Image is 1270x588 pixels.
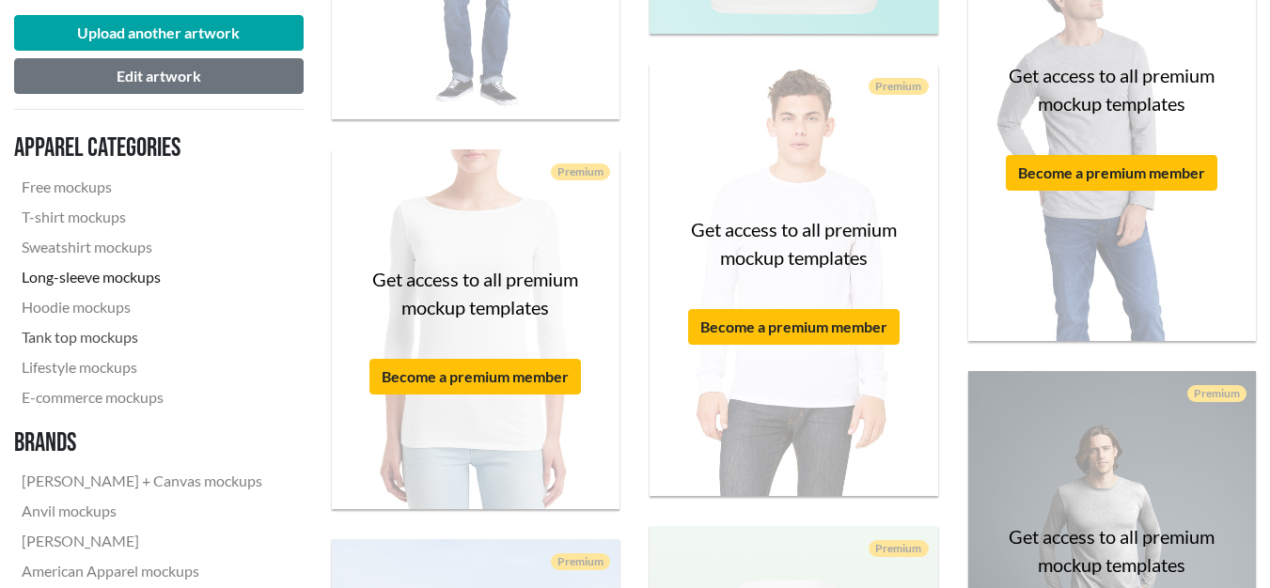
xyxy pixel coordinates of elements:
a: Lifestyle mockups [14,352,270,382]
p: Get access to all premium mockup templates [987,61,1237,117]
a: Long-sleeve mockups [14,262,270,292]
a: Get access to all premium mockup templatesBecome a premium member [650,64,937,496]
a: Sweatshirt mockups [14,232,270,262]
a: T-shirt mockups [14,202,270,232]
a: Tank top mockups [14,322,270,352]
h3: Brands [14,427,270,459]
button: Become a premium member [1006,155,1217,191]
a: American Apparel mockups [14,556,270,586]
a: E-commerce mockups [14,382,270,412]
a: Hoodie mockups [14,292,270,322]
h3: Apparel categories [14,132,270,164]
button: Become a premium member [688,309,900,345]
a: Free mockups [14,172,270,202]
a: [PERSON_NAME] + Canvas mockups [14,466,270,496]
a: Get access to all premium mockup templatesBecome a premium member [332,149,619,509]
a: [PERSON_NAME] [14,526,270,556]
p: Get access to all premium mockup templates [351,265,601,321]
p: Get access to all premium mockup templates [668,215,918,271]
button: Become a premium member [369,359,581,395]
p: Get access to all premium mockup templates [987,522,1237,579]
button: Edit artwork [14,58,304,94]
button: Upload another artwork [14,15,304,51]
a: Anvil mockups [14,496,270,526]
